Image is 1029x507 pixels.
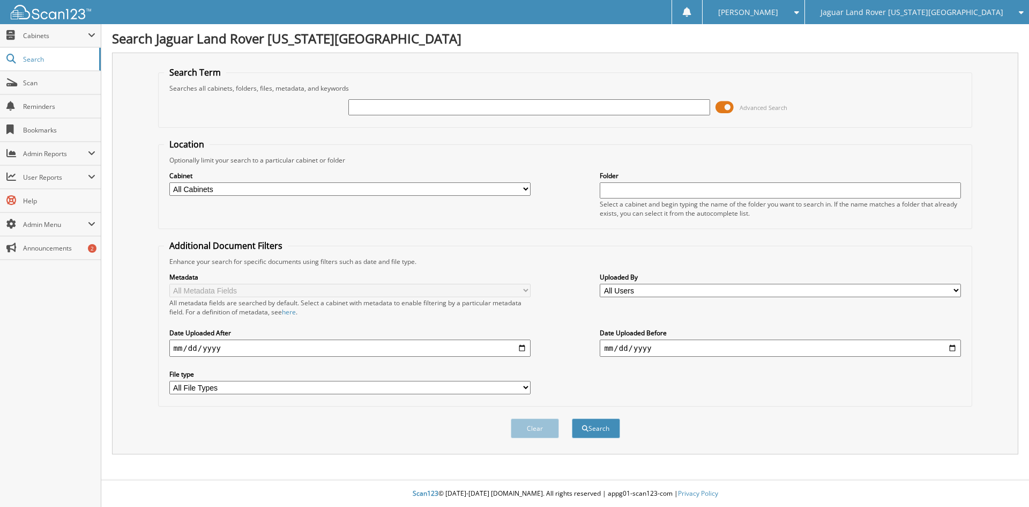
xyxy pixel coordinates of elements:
[23,149,88,158] span: Admin Reports
[23,126,95,135] span: Bookmarks
[678,489,718,498] a: Privacy Policy
[600,340,961,357] input: end
[11,5,91,19] img: scan123-logo-white.svg
[600,328,961,337] label: Date Uploaded Before
[600,200,961,218] div: Select a cabinet and begin typing the name of the folder you want to search in. If the name match...
[600,273,961,282] label: Uploaded By
[164,84,967,93] div: Searches all cabinets, folders, files, metadata, and keywords
[23,173,88,182] span: User Reports
[169,370,531,379] label: File type
[164,240,288,252] legend: Additional Document Filters
[23,196,95,205] span: Help
[23,220,88,229] span: Admin Menu
[23,102,95,111] span: Reminders
[112,30,1018,47] h1: Search Jaguar Land Rover [US_STATE][GEOGRAPHIC_DATA]
[101,481,1029,507] div: © [DATE]-[DATE] [DOMAIN_NAME]. All rights reserved | appg01-scan123-com |
[413,489,438,498] span: Scan123
[88,244,96,253] div: 2
[169,171,531,180] label: Cabinet
[169,328,531,337] label: Date Uploaded After
[169,340,531,357] input: start
[164,138,210,150] legend: Location
[169,273,531,282] label: Metadata
[282,307,296,317] a: here
[740,104,787,112] span: Advanced Search
[23,55,94,64] span: Search
[975,455,1029,507] iframe: Chat Widget
[164,67,226,78] legend: Search Term
[23,31,88,40] span: Cabinets
[164,156,967,165] div: Optionally limit your search to a particular cabinet or folder
[169,298,531,317] div: All metadata fields are searched by default. Select a cabinet with metadata to enable filtering b...
[164,257,967,266] div: Enhance your search for specific documents using filters such as date and file type.
[511,418,559,438] button: Clear
[821,9,1003,16] span: Jaguar Land Rover [US_STATE][GEOGRAPHIC_DATA]
[600,171,961,180] label: Folder
[23,244,95,253] span: Announcements
[23,78,95,87] span: Scan
[572,418,620,438] button: Search
[718,9,778,16] span: [PERSON_NAME]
